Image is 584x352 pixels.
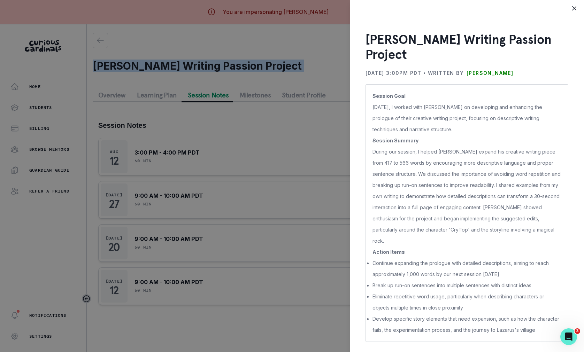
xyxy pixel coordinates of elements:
iframe: Intercom live chat [560,328,577,345]
p: [DATE] 3:00PM PDT • Written by [366,68,464,79]
li: Continue expanding the prologue with detailed descriptions, aiming to reach approximately 1,000 w... [372,258,561,280]
p: During our session, I helped [PERSON_NAME] expand his creative writing piece from 417 to 566 word... [372,146,561,247]
b: Action Items [372,249,405,255]
p: [DATE], I worked with [PERSON_NAME] on developing and enhancing the prologue of their creative wr... [372,102,561,135]
button: Close [569,3,580,14]
li: Break up run-on sentences into multiple sentences with distinct ideas [372,280,561,291]
li: Develop specific story elements that need expansion, such as how the character fails, the experim... [372,313,561,336]
b: Session Goal [372,93,406,99]
li: Eliminate repetitive word usage, particularly when describing characters or objects multiple time... [372,291,561,313]
b: Session Summary [372,138,418,143]
h3: [PERSON_NAME] Writing Passion Project [366,32,568,62]
span: 3 [575,328,580,334]
p: [PERSON_NAME] [467,68,513,79]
